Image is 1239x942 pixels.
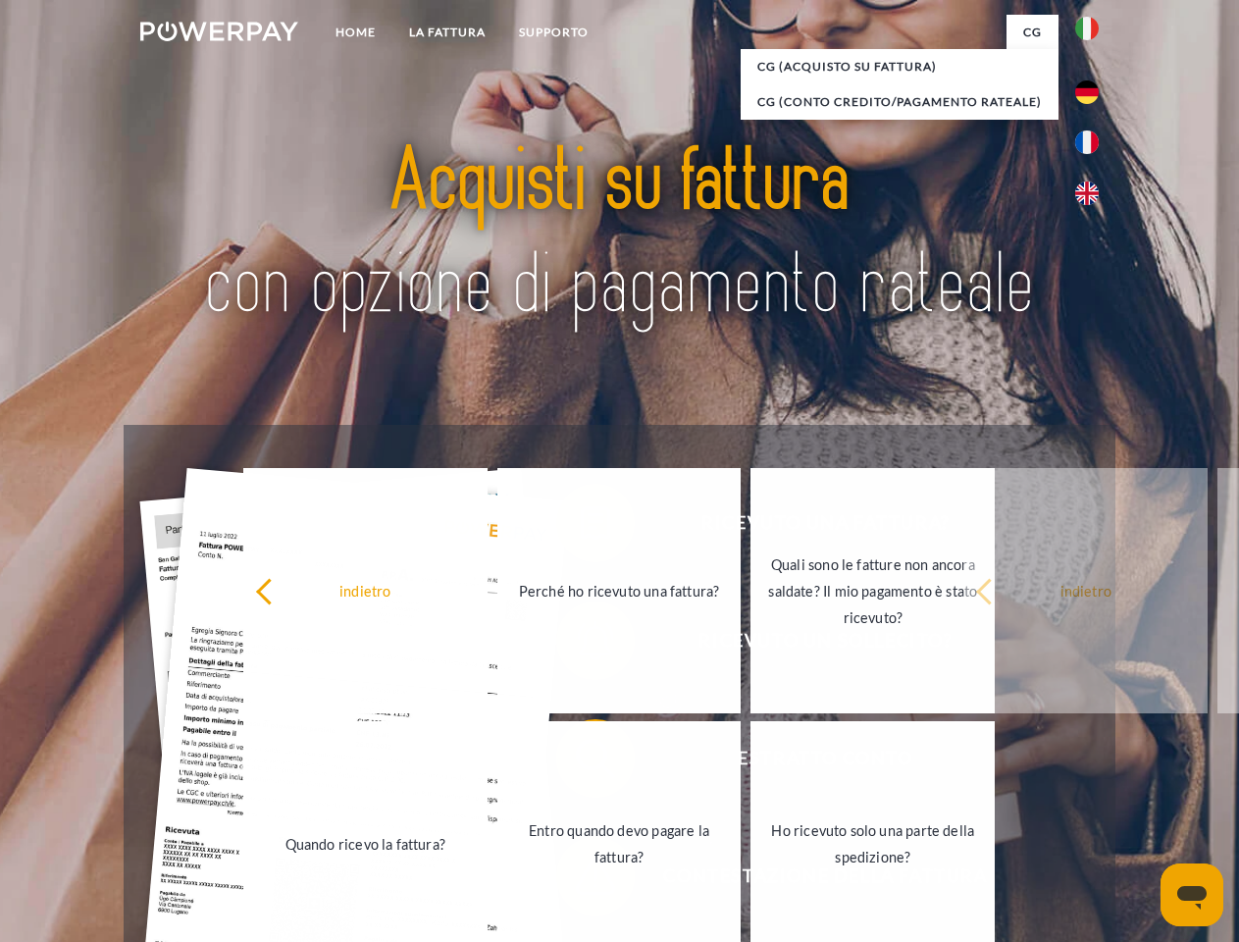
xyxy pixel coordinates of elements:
[741,84,1058,120] a: CG (Conto Credito/Pagamento rateale)
[762,550,983,630] div: Quali sono le fatture non ancora saldate? Il mio pagamento è stato ricevuto?
[502,15,605,50] a: Supporto
[975,577,1196,603] div: indietro
[255,830,476,857] div: Quando ricevo la fattura?
[1075,17,1099,40] img: it
[509,817,730,870] div: Entro quando devo pagare la fattura?
[392,15,502,50] a: LA FATTURA
[187,94,1052,376] img: title-powerpay_it.svg
[1161,863,1223,926] iframe: Pulsante per aprire la finestra di messaggistica
[750,468,995,713] a: Quali sono le fatture non ancora saldate? Il mio pagamento è stato ricevuto?
[1075,80,1099,104] img: de
[319,15,392,50] a: Home
[509,577,730,603] div: Perché ho ricevuto una fattura?
[1075,182,1099,205] img: en
[140,22,298,41] img: logo-powerpay-white.svg
[1007,15,1058,50] a: CG
[762,817,983,870] div: Ho ricevuto solo una parte della spedizione?
[741,49,1058,84] a: CG (Acquisto su fattura)
[1075,131,1099,154] img: fr
[255,577,476,603] div: indietro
